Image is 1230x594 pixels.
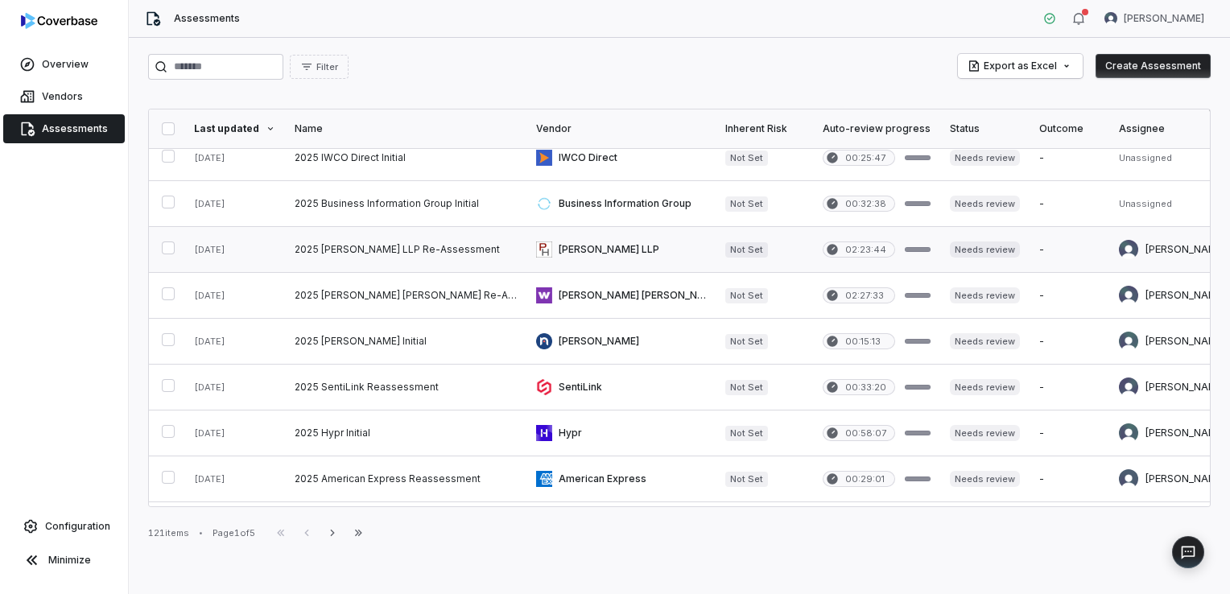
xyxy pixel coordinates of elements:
span: Vendors [42,90,83,103]
span: [PERSON_NAME] [1124,12,1204,25]
div: Last updated [194,122,275,135]
td: - [1030,319,1109,365]
button: Export as Excel [958,54,1083,78]
div: • [199,527,203,538]
td: - [1030,135,1109,181]
span: Filter [316,61,338,73]
td: - [1030,273,1109,319]
div: Auto-review progress [823,122,931,135]
span: Assessments [174,12,240,25]
a: Assessments [3,114,125,143]
td: - [1030,365,1109,410]
button: Minimize [6,544,122,576]
img: Madison Hull avatar [1119,423,1138,443]
span: Minimize [48,554,91,567]
span: Configuration [45,520,110,533]
td: - [1030,502,1109,548]
a: Configuration [6,512,122,541]
div: Inherent Risk [725,122,803,135]
img: Jason Boland avatar [1119,377,1138,397]
img: Bridget Seagraves avatar [1119,469,1138,489]
span: Assessments [42,122,108,135]
img: Madison Hull avatar [1119,332,1138,351]
div: Assignee [1119,122,1226,135]
td: - [1030,181,1109,227]
a: Vendors [3,82,125,111]
button: Isaac Mousel avatar[PERSON_NAME] [1095,6,1214,31]
td: - [1030,410,1109,456]
td: - [1030,456,1109,502]
a: Overview [3,50,125,79]
img: Isaac Mousel avatar [1119,286,1138,305]
div: 121 items [148,527,189,539]
div: Status [950,122,1020,135]
img: logo-D7KZi-bG.svg [21,13,97,29]
button: Filter [290,55,349,79]
td: - [1030,227,1109,273]
img: Isaac Mousel avatar [1104,12,1117,25]
div: Name [295,122,517,135]
div: Outcome [1039,122,1100,135]
div: Vendor [536,122,706,135]
div: Page 1 of 5 [213,527,255,539]
span: Overview [42,58,89,71]
img: Isaac Mousel avatar [1119,240,1138,259]
button: Create Assessment [1096,54,1211,78]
